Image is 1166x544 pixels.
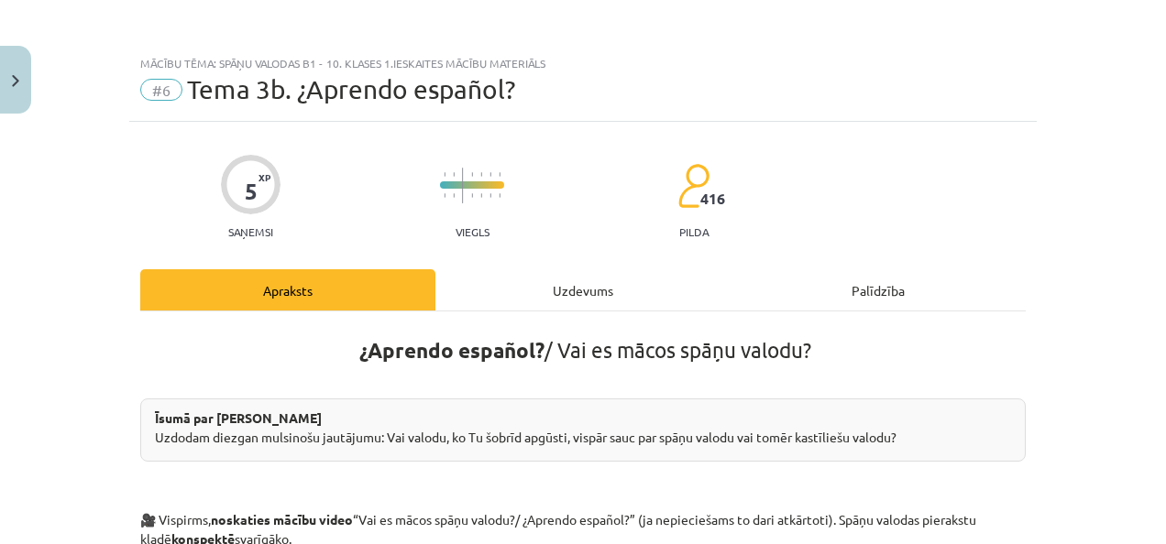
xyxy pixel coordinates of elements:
span: XP [258,172,270,182]
img: icon-short-line-57e1e144782c952c97e751825c79c345078a6d821885a25fce030b3d8c18986b.svg [471,193,473,198]
img: icon-short-line-57e1e144782c952c97e751825c79c345078a6d821885a25fce030b3d8c18986b.svg [480,172,482,177]
span: #6 [140,79,182,101]
img: icon-short-line-57e1e144782c952c97e751825c79c345078a6d821885a25fce030b3d8c18986b.svg [453,172,455,177]
h1: / Vai es mācos spāņu valodu? [140,328,1026,363]
img: icon-short-line-57e1e144782c952c97e751825c79c345078a6d821885a25fce030b3d8c18986b.svg [499,193,500,198]
img: icon-short-line-57e1e144782c952c97e751825c79c345078a6d821885a25fce030b3d8c18986b.svg [453,193,455,198]
strong: ¿Aprendo español? [359,337,544,364]
span: Tema 3b. ¿Aprendo español? [187,74,515,104]
img: icon-short-line-57e1e144782c952c97e751825c79c345078a6d821885a25fce030b3d8c18986b.svg [499,172,500,177]
p: Saņemsi [221,225,280,238]
img: icon-short-line-57e1e144782c952c97e751825c79c345078a6d821885a25fce030b3d8c18986b.svg [489,172,491,177]
img: icon-short-line-57e1e144782c952c97e751825c79c345078a6d821885a25fce030b3d8c18986b.svg [489,193,491,198]
img: icon-close-lesson-0947bae3869378f0d4975bcd49f059093ad1ed9edebbc8119c70593378902aed.svg [12,75,19,87]
img: icon-long-line-d9ea69661e0d244f92f715978eff75569469978d946b2353a9bb055b3ed8787d.svg [462,168,464,203]
div: Mācību tēma: Spāņu valodas b1 - 10. klases 1.ieskaites mācību materiāls [140,57,1026,70]
strong: Īsumā par [PERSON_NAME] [155,409,322,426]
div: Uzdodam diezgan mulsinošu jautājumu: Vai valodu, ko Tu šobrīd apgūsti, vispār sauc par spāņu valo... [140,398,1026,462]
div: Palīdzība [731,269,1026,310]
img: icon-short-line-57e1e144782c952c97e751825c79c345078a6d821885a25fce030b3d8c18986b.svg [471,172,473,177]
img: icon-short-line-57e1e144782c952c97e751825c79c345078a6d821885a25fce030b3d8c18986b.svg [444,193,445,198]
img: students-c634bb4e5e11cddfef0936a35e636f08e4e9abd3cc4e673bd6f9a4125e45ecb1.svg [677,163,709,209]
p: Viegls [456,225,489,238]
div: 5 [245,179,258,204]
img: icon-short-line-57e1e144782c952c97e751825c79c345078a6d821885a25fce030b3d8c18986b.svg [444,172,445,177]
div: Uzdevums [435,269,731,310]
div: Apraksts [140,269,435,310]
p: pilda [679,225,709,238]
img: icon-short-line-57e1e144782c952c97e751825c79c345078a6d821885a25fce030b3d8c18986b.svg [480,193,482,198]
span: 416 [700,190,725,207]
strong: noskaties mācību video [211,511,353,528]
